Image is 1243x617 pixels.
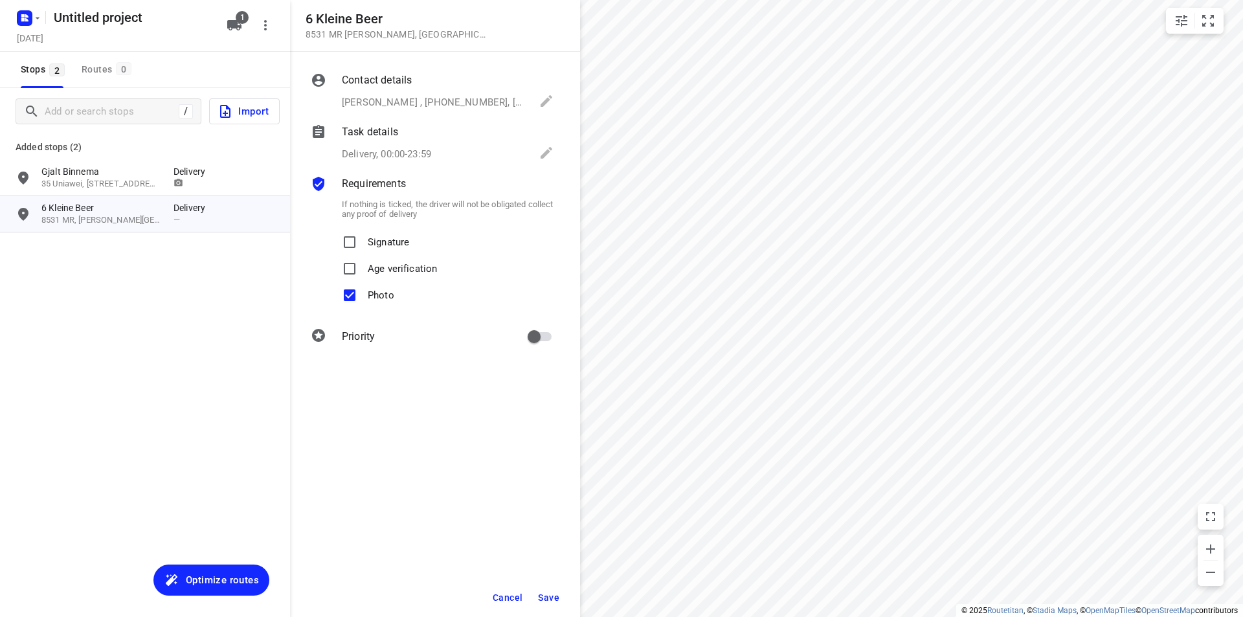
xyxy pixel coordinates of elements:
p: Priority [342,329,375,344]
div: small contained button group [1166,8,1224,34]
input: Add or search stops [45,102,179,122]
p: 35 Uniawei, 9051 BC, Stiens, NL [41,178,161,190]
button: Save [533,586,565,609]
span: Stops [21,62,69,78]
div: Contact details[PERSON_NAME] , [PHONE_NUMBER], [EMAIL_ADDRESS][DOMAIN_NAME] [311,73,554,111]
p: 6 Kleine Beer [41,201,161,214]
svg: Edit [539,93,554,109]
span: 0 [116,62,131,75]
h5: 6 Kleine Beer [306,12,487,27]
p: Added stops (2) [16,139,274,155]
p: If nothing is ticked, the driver will not be obligated collect any proof of delivery [342,199,554,219]
button: Import [209,98,280,124]
a: OpenMapTiles [1086,606,1136,615]
a: OpenStreetMap [1141,606,1195,615]
span: Import [218,103,269,120]
p: Age verification [368,256,437,275]
p: 8531 MR [PERSON_NAME] , [GEOGRAPHIC_DATA] [306,29,487,39]
a: Import [201,98,280,124]
a: Stadia Maps [1033,606,1077,615]
p: Delivery [174,201,212,214]
button: Map settings [1169,8,1194,34]
a: Routetitan [987,606,1024,615]
span: Save [538,592,559,603]
span: 2 [49,63,65,76]
h5: Rename [49,7,216,28]
span: 1 [236,11,249,24]
button: Optimize routes [153,565,269,596]
button: Fit zoom [1195,8,1221,34]
p: Task details [342,124,398,140]
p: Photo [368,282,394,301]
p: [PERSON_NAME] , [PHONE_NUMBER], [EMAIL_ADDRESS][DOMAIN_NAME] [342,95,526,110]
button: More [252,12,278,38]
h5: Project date [12,30,49,45]
button: 1 [221,12,247,38]
p: Delivery, 00:00-23:59 [342,147,431,162]
div: Requirements [311,176,554,194]
p: Delivery [174,165,212,178]
li: © 2025 , © , © © contributors [961,606,1238,615]
p: Contact details [342,73,412,88]
span: Optimize routes [186,572,259,589]
p: Requirements [342,176,406,192]
p: Signature [368,229,409,248]
p: Gjalt Binnema [41,165,161,178]
div: Routes [82,62,135,78]
p: 8531 MR, [PERSON_NAME][GEOGRAPHIC_DATA] [41,214,161,227]
div: Task detailsDelivery, 00:00-23:59 [311,124,554,163]
div: / [179,104,193,118]
button: Cancel [487,586,528,609]
span: — [174,214,180,224]
span: Cancel [493,592,522,603]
